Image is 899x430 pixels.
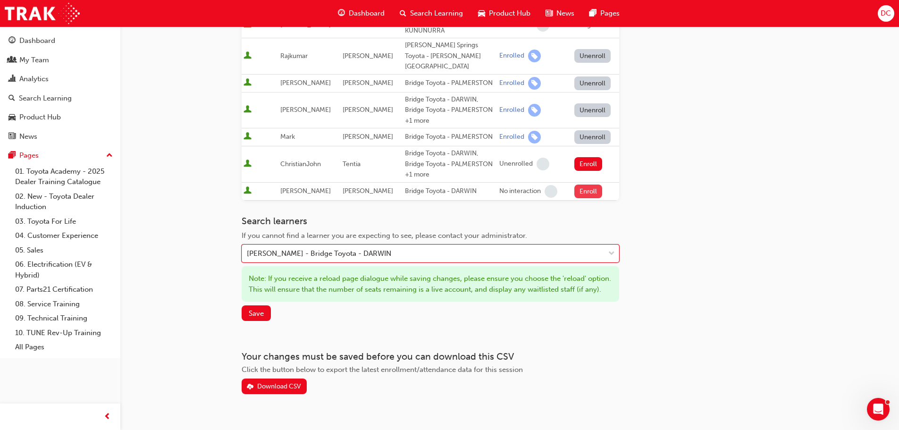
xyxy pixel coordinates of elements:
[242,305,271,321] button: Save
[280,160,321,168] span: ChristianJohn
[11,311,117,326] a: 09. Technical Training
[11,189,117,214] a: 02. New - Toyota Dealer Induction
[489,8,530,19] span: Product Hub
[11,214,117,229] a: 03. Toyota For Life
[343,79,393,87] span: [PERSON_NAME]
[537,158,549,170] span: learningRecordVerb_NONE-icon
[499,187,541,196] div: No interaction
[19,74,49,84] div: Analytics
[104,411,111,423] span: prev-icon
[11,243,117,258] a: 05. Sales
[280,106,331,114] span: [PERSON_NAME]
[349,8,385,19] span: Dashboard
[8,113,16,122] span: car-icon
[881,8,891,19] span: DC
[11,297,117,312] a: 08. Service Training
[244,160,252,169] span: User is active
[499,133,524,142] div: Enrolled
[574,76,611,90] button: Unenroll
[4,32,117,50] a: Dashboard
[556,8,574,19] span: News
[8,56,16,65] span: people-icon
[405,40,496,72] div: [PERSON_NAME] Springs Toyota - [PERSON_NAME][GEOGRAPHIC_DATA]
[280,79,331,87] span: [PERSON_NAME]
[242,266,619,302] div: Note: If you receive a reload page dialogue while saving changes, please ensure you choose the 'r...
[343,160,361,168] span: Tentia
[106,150,113,162] span: up-icon
[11,164,117,189] a: 01. Toyota Academy - 2025 Dealer Training Catalogue
[471,4,538,23] a: car-iconProduct Hub
[4,70,117,88] a: Analytics
[11,282,117,297] a: 07. Parts21 Certification
[257,382,301,390] div: Download CSV
[244,78,252,88] span: User is active
[4,90,117,107] a: Search Learning
[405,186,496,197] div: Bridge Toyota - DARWIN
[19,93,72,104] div: Search Learning
[8,75,16,84] span: chart-icon
[19,150,39,161] div: Pages
[330,4,392,23] a: guage-iconDashboard
[545,185,557,198] span: learningRecordVerb_NONE-icon
[19,131,37,142] div: News
[338,8,345,19] span: guage-icon
[343,106,393,114] span: [PERSON_NAME]
[546,8,553,19] span: news-icon
[249,309,264,318] span: Save
[247,248,391,259] div: [PERSON_NAME] - Bridge Toyota - DARWIN
[478,8,485,19] span: car-icon
[280,133,295,141] span: Mark
[867,398,890,421] iframe: Intercom live chat
[19,112,61,123] div: Product Hub
[242,351,619,362] h3: Your changes must be saved before you can download this CSV
[244,105,252,115] span: User is active
[4,147,117,164] button: Pages
[247,383,253,391] span: download-icon
[11,340,117,354] a: All Pages
[11,257,117,282] a: 06. Electrification (EV & Hybrid)
[574,103,611,117] button: Unenroll
[244,51,252,61] span: User is active
[244,132,252,142] span: User is active
[574,185,603,198] button: Enroll
[582,4,627,23] a: pages-iconPages
[4,51,117,69] a: My Team
[589,8,597,19] span: pages-icon
[405,148,496,180] div: Bridge Toyota - DARWIN, Bridge Toyota - PALMERSTON +1 more
[8,37,16,45] span: guage-icon
[11,228,117,243] a: 04. Customer Experience
[499,160,533,169] div: Unenrolled
[574,130,611,144] button: Unenroll
[19,55,49,66] div: My Team
[242,216,619,227] h3: Search learners
[608,248,615,260] span: down-icon
[242,365,523,374] span: Click the button below to export the latest enrollment/attendance data for this session
[405,94,496,126] div: Bridge Toyota - DARWIN, Bridge Toyota - PALMERSTON +1 more
[19,35,55,46] div: Dashboard
[8,94,15,103] span: search-icon
[8,152,16,160] span: pages-icon
[4,109,117,126] a: Product Hub
[343,133,393,141] span: [PERSON_NAME]
[280,187,331,195] span: [PERSON_NAME]
[242,231,527,240] span: If you cannot find a learner you are expecting to see, please contact your administrator.
[528,50,541,62] span: learningRecordVerb_ENROLL-icon
[244,186,252,196] span: User is active
[392,4,471,23] a: search-iconSearch Learning
[538,4,582,23] a: news-iconNews
[528,77,541,90] span: learningRecordVerb_ENROLL-icon
[600,8,620,19] span: Pages
[528,104,541,117] span: learningRecordVerb_ENROLL-icon
[574,157,603,171] button: Enroll
[400,8,406,19] span: search-icon
[11,326,117,340] a: 10. TUNE Rev-Up Training
[405,132,496,143] div: Bridge Toyota - PALMERSTON
[5,3,80,24] img: Trak
[499,106,524,115] div: Enrolled
[4,128,117,145] a: News
[343,187,393,195] span: [PERSON_NAME]
[343,52,393,60] span: [PERSON_NAME]
[405,78,496,89] div: Bridge Toyota - PALMERSTON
